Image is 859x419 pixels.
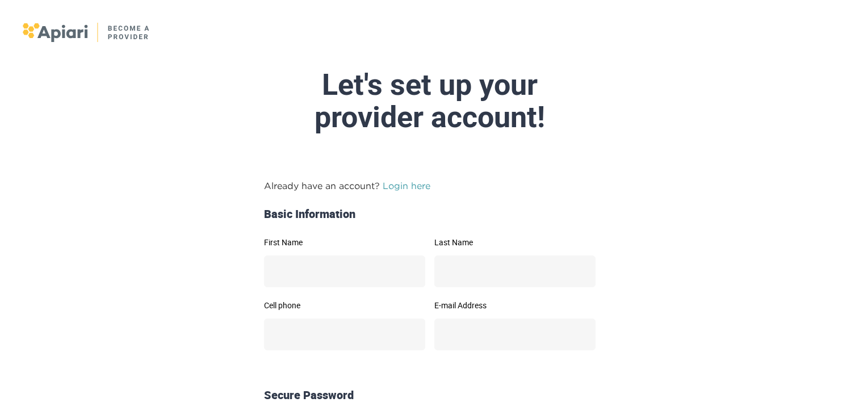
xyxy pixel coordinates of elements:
[434,238,596,246] label: Last Name
[162,69,698,133] div: Let's set up your provider account!
[264,301,425,309] label: Cell phone
[23,23,150,42] img: logo
[259,206,600,223] div: Basic Information
[434,301,596,309] label: E-mail Address
[264,238,425,246] label: First Name
[383,181,430,191] a: Login here
[264,179,596,192] p: Already have an account?
[259,387,600,404] div: Secure Password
